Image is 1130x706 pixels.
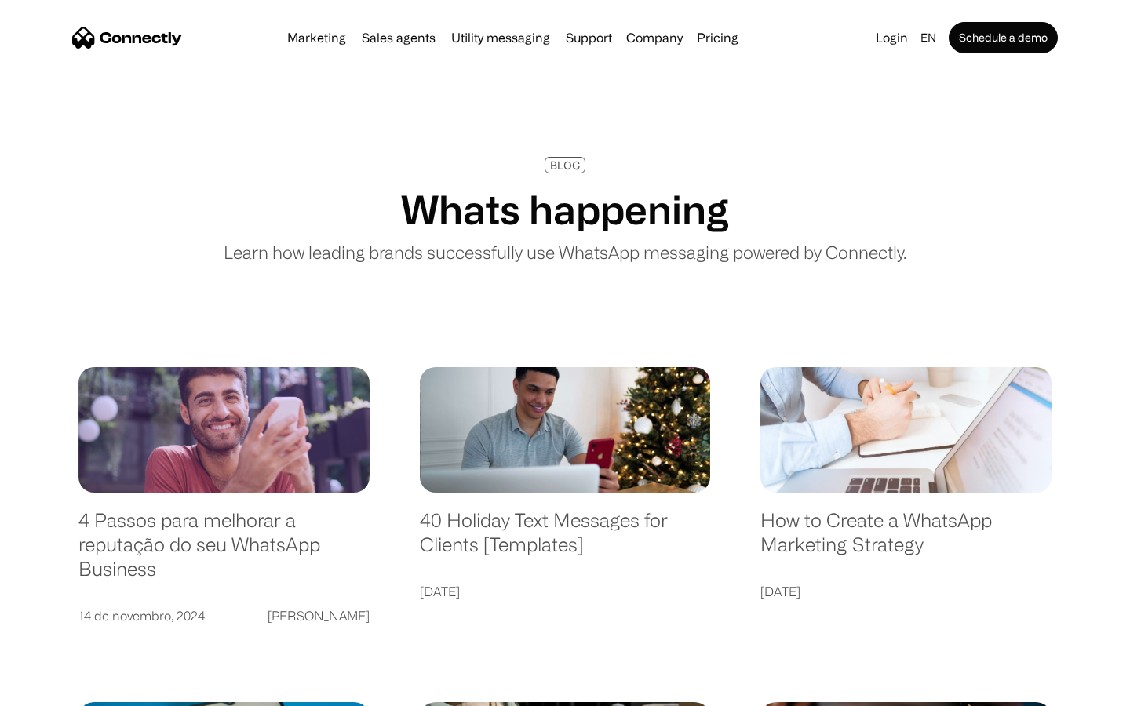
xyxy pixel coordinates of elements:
a: Support [560,31,618,44]
a: Login [869,27,914,49]
p: Learn how leading brands successfully use WhatsApp messaging powered by Connectly. [224,239,906,265]
div: [DATE] [420,580,460,602]
ul: Language list [31,679,94,701]
a: Marketing [281,31,352,44]
a: 4 Passos para melhorar a reputação do seu WhatsApp Business [78,508,370,596]
h1: Whats happening [401,186,729,233]
div: en [920,27,936,49]
div: [PERSON_NAME] [268,605,370,627]
div: BLOG [550,159,580,171]
a: 40 Holiday Text Messages for Clients [Templates] [420,508,711,572]
a: Schedule a demo [949,22,1058,53]
a: Pricing [691,31,745,44]
div: 14 de novembro, 2024 [78,605,205,627]
div: Company [626,27,683,49]
a: Sales agents [355,31,442,44]
div: [DATE] [760,580,800,602]
a: Utility messaging [445,31,556,44]
a: How to Create a WhatsApp Marketing Strategy [760,508,1052,572]
aside: Language selected: English [16,679,94,701]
